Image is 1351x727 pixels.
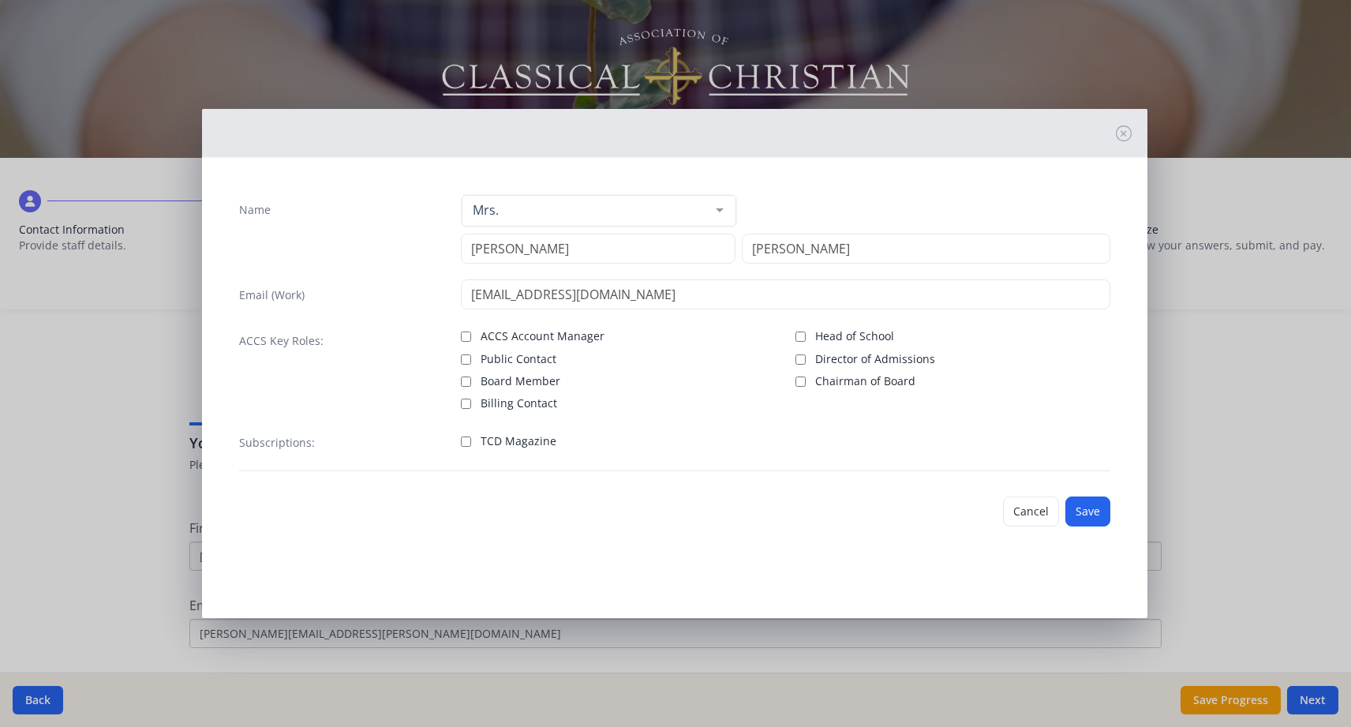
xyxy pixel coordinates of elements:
[1003,497,1059,527] button: Cancel
[461,332,471,342] input: ACCS Account Manager
[239,333,324,349] label: ACCS Key Roles:
[815,351,935,367] span: Director of Admissions
[481,395,557,411] span: Billing Contact
[239,435,315,451] label: Subscriptions:
[742,234,1110,264] input: Last Name
[481,328,604,344] span: ACCS Account Manager
[461,399,471,409] input: Billing Contact
[461,437,471,447] input: TCD Magazine
[239,287,305,303] label: Email (Work)
[815,373,915,389] span: Chairman of Board
[461,234,735,264] input: First Name
[795,354,806,365] input: Director of Admissions
[1065,497,1110,527] button: Save
[461,354,471,365] input: Public Contact
[461,377,471,387] input: Board Member
[795,377,806,387] input: Chairman of Board
[239,202,271,218] label: Name
[815,328,894,344] span: Head of School
[795,332,806,342] input: Head of School
[461,279,1110,309] input: contact@site.com
[481,433,556,449] span: TCD Magazine
[469,202,704,218] span: Mrs.
[481,373,560,389] span: Board Member
[481,351,556,367] span: Public Contact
